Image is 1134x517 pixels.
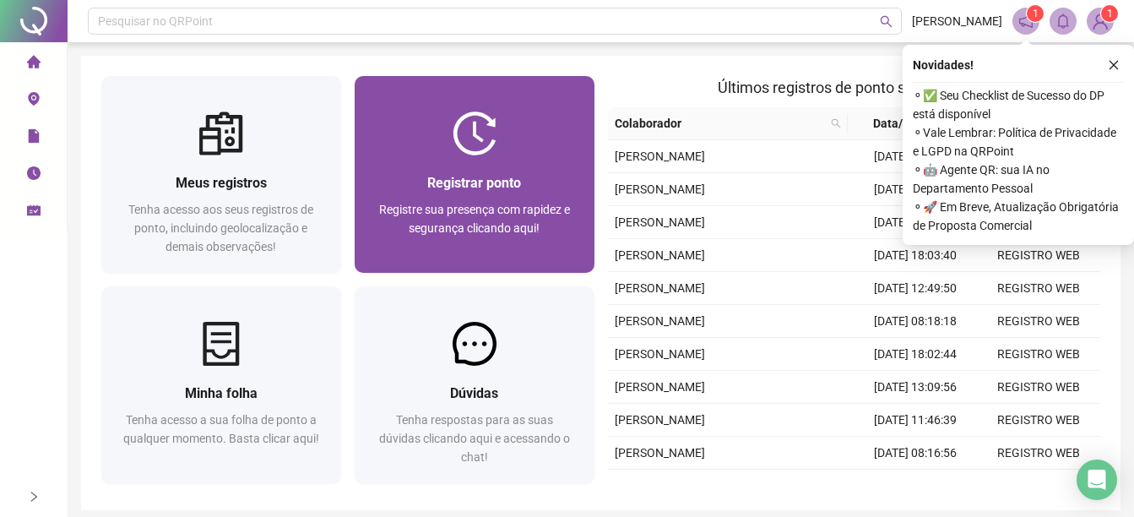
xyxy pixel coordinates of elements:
span: ⚬ ✅ Seu Checklist de Sucesso do DP está disponível [913,86,1124,123]
td: [DATE] 08:16:56 [854,437,977,470]
span: Registrar ponto [427,175,521,191]
span: Registre sua presença com rapidez e segurança clicando aqui! [379,203,570,235]
img: 84400 [1088,8,1113,34]
th: Data/Hora [848,107,968,140]
span: 1 [1033,8,1039,19]
td: REGISTRO WEB [977,470,1100,503]
td: [DATE] 11:46:39 [854,404,977,437]
a: DúvidasTenha respostas para as suas dúvidas clicando aqui e acessando o chat! [355,286,594,483]
span: Meus registros [176,175,267,191]
div: Open Intercom Messenger [1077,460,1117,500]
span: [PERSON_NAME] [615,215,705,229]
span: [PERSON_NAME] [912,12,1002,30]
span: Novidades ! [913,56,974,74]
span: [PERSON_NAME] [615,150,705,163]
span: ⚬ 🤖 Agente QR: sua IA no Departamento Pessoal [913,161,1124,198]
span: Últimos registros de ponto sincronizados [718,79,990,96]
td: [DATE] 13:09:56 [854,371,977,404]
td: [DATE] 18:01:35 [854,140,977,173]
a: Minha folhaTenha acesso a sua folha de ponto a qualquer momento. Basta clicar aqui! [101,286,341,483]
span: [PERSON_NAME] [615,281,705,295]
span: ⚬ Vale Lembrar: Política de Privacidade e LGPD na QRPoint [913,123,1124,161]
span: Data/Hora [855,114,947,133]
sup: 1 [1027,5,1044,22]
td: [DATE] 18:02:44 [854,338,977,371]
span: ⚬ 🚀 Em Breve, Atualização Obrigatória de Proposta Comercial [913,198,1124,235]
span: [PERSON_NAME] [615,413,705,427]
span: Tenha acesso aos seus registros de ponto, incluindo geolocalização e demais observações! [128,203,313,253]
span: [PERSON_NAME] [615,248,705,262]
td: [DATE] 08:18:18 [854,305,977,338]
td: REGISTRO WEB [977,404,1100,437]
td: [DATE] 11:56:14 [854,206,977,239]
span: search [831,118,841,128]
span: Tenha respostas para as suas dúvidas clicando aqui e acessando o chat! [379,413,570,464]
span: bell [1055,14,1071,29]
span: [PERSON_NAME] [615,446,705,460]
span: [PERSON_NAME] [615,182,705,196]
a: Registrar pontoRegistre sua presença com rapidez e segurança clicando aqui! [355,76,594,273]
span: 1 [1107,8,1113,19]
td: REGISTRO WEB [977,437,1100,470]
span: Colaborador [615,114,824,133]
span: [PERSON_NAME] [615,314,705,328]
span: search [880,15,893,28]
td: REGISTRO WEB [977,272,1100,305]
td: REGISTRO WEB [977,239,1100,272]
td: [DATE] 12:49:50 [854,272,977,305]
a: Meus registrosTenha acesso aos seus registros de ponto, incluindo geolocalização e demais observa... [101,76,341,273]
span: Tenha acesso a sua folha de ponto a qualquer momento. Basta clicar aqui! [123,413,319,445]
span: notification [1018,14,1034,29]
span: search [827,111,844,136]
td: REGISTRO WEB [977,305,1100,338]
span: environment [27,84,41,118]
td: [DATE] 18:03:40 [854,239,977,272]
td: [DATE] 13:16:54 [854,173,977,206]
span: Dúvidas [450,385,498,401]
span: schedule [27,196,41,230]
span: right [28,491,40,503]
span: [PERSON_NAME] [615,380,705,394]
span: [PERSON_NAME] [615,347,705,361]
span: clock-circle [27,159,41,193]
span: close [1108,59,1120,71]
span: home [27,47,41,81]
sup: Atualize o seu contato no menu Meus Dados [1101,5,1118,22]
td: [DATE] 18:02:50 [854,470,977,503]
td: REGISTRO WEB [977,371,1100,404]
span: file [27,122,41,155]
td: REGISTRO WEB [977,338,1100,371]
span: Minha folha [185,385,258,401]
